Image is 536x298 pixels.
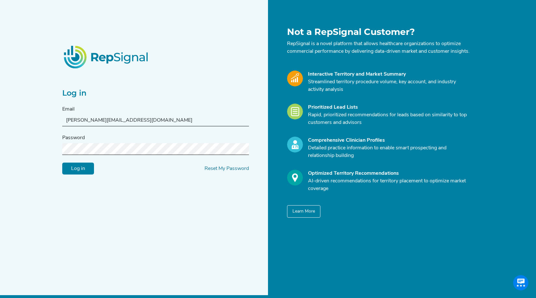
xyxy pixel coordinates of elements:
[308,104,470,111] div: Prioritized Lead Lists
[287,27,470,37] h1: Not a RepSignal Customer?
[308,71,470,78] div: Interactive Territory and Market Summary
[308,78,470,93] p: Streamlined territory procedure volume, key account, and industry activity analysis
[287,170,303,186] img: Optimize_Icon.261f85db.svg
[62,163,94,175] input: Log in
[287,205,320,218] button: Learn More
[308,111,470,126] p: Rapid, prioritized recommendations for leads based on similarity to top customers and advisors
[287,40,470,55] p: RepSignal is a novel platform that allows healthcare organizations to optimize commercial perform...
[287,137,303,152] img: Profile_Icon.739e2aba.svg
[62,134,85,142] label: Password
[308,170,470,177] div: Optimized Territory Recommendations
[62,89,249,98] h2: Log in
[308,144,470,159] p: Detailed practice information to enable smart prospecting and relationship building
[287,71,303,86] img: Market_Icon.a700a4ad.svg
[62,105,75,113] label: Email
[308,137,470,144] div: Comprehensive Clinician Profiles
[204,166,249,171] a: Reset My Password
[56,38,157,76] img: RepSignalLogo.20539ed3.png
[308,177,470,193] p: AI-driven recommendations for territory placement to optimize market coverage
[287,104,303,119] img: Leads_Icon.28e8c528.svg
